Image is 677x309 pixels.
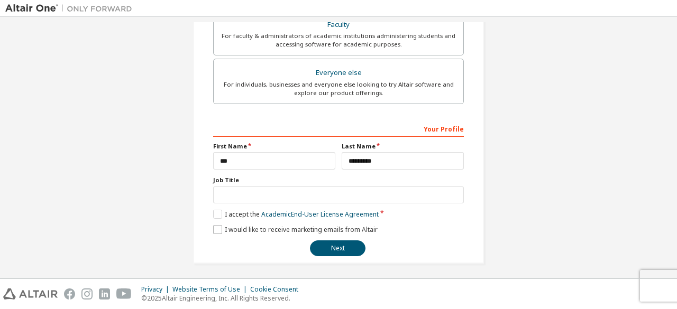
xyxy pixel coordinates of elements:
img: facebook.svg [64,288,75,299]
div: Privacy [141,285,172,294]
p: © 2025 Altair Engineering, Inc. All Rights Reserved. [141,294,305,303]
label: First Name [213,142,335,151]
label: I would like to receive marketing emails from Altair [213,225,378,234]
label: Last Name [342,142,464,151]
div: Your Profile [213,120,464,137]
div: Faculty [220,17,457,32]
img: youtube.svg [116,288,132,299]
div: Cookie Consent [250,285,305,294]
label: I accept the [213,210,379,219]
img: Altair One [5,3,138,14]
img: linkedin.svg [99,288,110,299]
div: Everyone else [220,65,457,80]
label: Job Title [213,176,464,184]
div: For faculty & administrators of academic institutions administering students and accessing softwa... [220,32,457,49]
img: instagram.svg [81,288,93,299]
div: For individuals, businesses and everyone else looking to try Altair software and explore our prod... [220,80,457,97]
button: Next [310,240,365,256]
div: Website Terms of Use [172,285,250,294]
img: altair_logo.svg [3,288,58,299]
a: Academic End-User License Agreement [261,210,379,219]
